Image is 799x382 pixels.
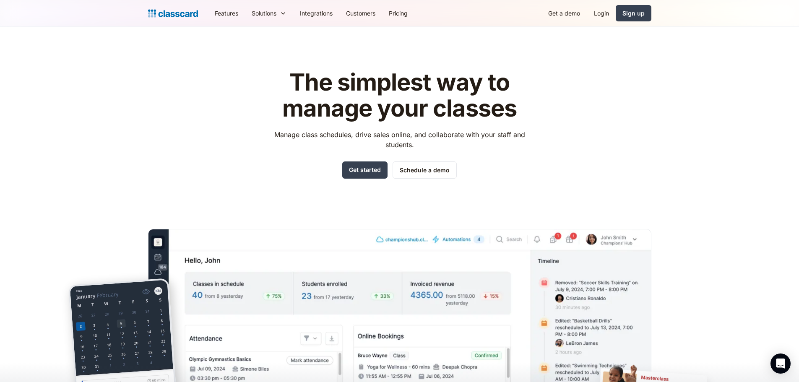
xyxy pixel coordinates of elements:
[266,130,533,150] p: Manage class schedules, drive sales online, and collaborate with your staff and students.
[622,9,645,18] div: Sign up
[382,4,414,23] a: Pricing
[342,161,388,179] a: Get started
[252,9,276,18] div: Solutions
[208,4,245,23] a: Features
[339,4,382,23] a: Customers
[245,4,293,23] div: Solutions
[393,161,457,179] a: Schedule a demo
[148,8,198,19] a: home
[541,4,587,23] a: Get a demo
[770,353,791,374] div: Open Intercom Messenger
[266,70,533,121] h1: The simplest way to manage your classes
[293,4,339,23] a: Integrations
[616,5,651,21] a: Sign up
[587,4,616,23] a: Login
